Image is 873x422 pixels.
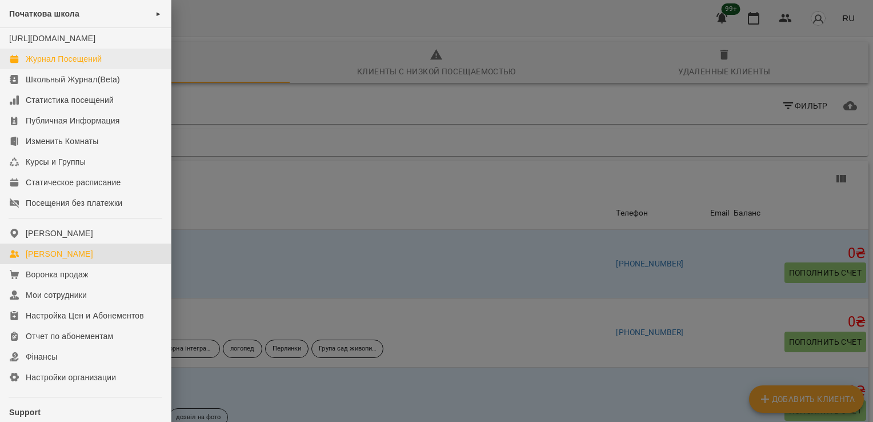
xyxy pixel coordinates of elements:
span: Початкова школа [9,9,79,18]
div: Воронка продаж [26,269,89,280]
div: Школьный Журнал(Beta) [26,74,120,85]
div: Фінансы [26,351,57,363]
div: [PERSON_NAME] [26,228,93,239]
span: ► [155,9,162,18]
div: Посещения без платежки [26,197,122,209]
div: Курсы и Группы [26,156,86,168]
a: [URL][DOMAIN_NAME] [9,34,95,43]
div: Отчет по абонементам [26,331,113,342]
div: Статистика посещений [26,94,114,106]
div: Мои сотрудники [26,289,87,301]
div: Изменить Комнаты [26,136,99,147]
div: Настройка Цен и Абонементов [26,310,144,321]
div: [PERSON_NAME] [26,248,93,260]
div: Статическое расписание [26,177,121,188]
div: Публичная Информация [26,115,120,126]
p: Support [9,407,162,418]
div: Настройки организации [26,372,116,383]
div: Журнал Посещений [26,53,102,65]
